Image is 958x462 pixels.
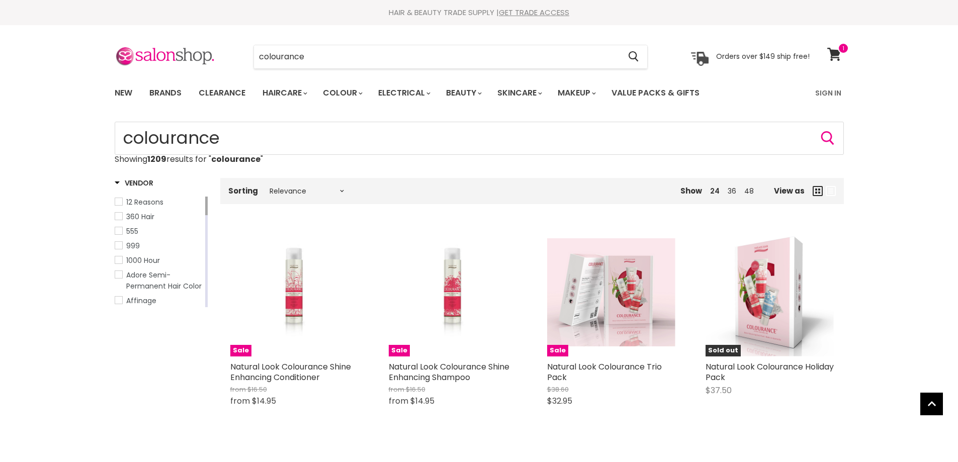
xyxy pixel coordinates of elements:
[191,82,253,104] a: Clearance
[680,186,702,196] span: Show
[115,211,203,222] a: 360 Hair
[371,82,437,104] a: Electrical
[547,385,569,394] span: $38.60
[126,226,138,236] span: 555
[809,82,847,104] a: Sign In
[126,255,160,265] span: 1000 Hour
[389,345,410,356] span: Sale
[406,385,425,394] span: $16.50
[115,255,203,266] a: 1000 Hour
[255,82,313,104] a: Haircare
[126,270,202,291] span: Adore Semi-Permanent Hair Color
[820,130,836,146] button: Search
[107,82,140,104] a: New
[115,197,203,208] a: 12 Reasons
[621,45,647,68] button: Search
[389,361,509,383] a: Natural Look Colourance Shine Enhancing Shampoo
[706,385,732,396] span: $37.50
[102,78,856,108] nav: Main
[115,295,203,306] a: Affinage
[247,385,267,394] span: $16.50
[253,45,648,69] form: Product
[102,8,856,18] div: HAIR & BEAUTY TRADE SUPPLY |
[126,197,163,207] span: 12 Reasons
[230,385,246,394] span: from
[728,186,736,196] a: 36
[252,395,276,407] span: $14.95
[230,395,250,407] span: from
[410,395,434,407] span: $14.95
[115,240,203,251] a: 999
[499,7,569,18] a: GET TRADE ACCESS
[115,226,203,237] a: 555
[389,395,408,407] span: from
[115,122,844,155] input: Search
[147,153,166,165] strong: 1209
[490,82,548,104] a: Skincare
[774,187,805,195] span: View as
[230,345,251,356] span: Sale
[142,82,189,104] a: Brands
[706,345,741,356] span: Sold out
[115,122,844,155] form: Product
[550,82,602,104] a: Makeup
[230,361,351,383] a: Natural Look Colourance Shine Enhancing Conditioner
[547,238,675,346] img: Natural Look Colourance Trio Pack
[126,212,154,222] span: 360 Hair
[706,228,834,356] img: Natural Look Colourance Holiday Pack
[211,153,260,165] strong: colourance
[107,78,758,108] ul: Main menu
[744,186,754,196] a: 48
[228,187,258,195] label: Sorting
[716,52,810,61] p: Orders over $149 ship free!
[547,361,662,383] a: Natural Look Colourance Trio Pack
[389,385,404,394] span: from
[230,228,359,356] a: Natural Look Colourance Shine Enhancing ConditionerSale
[710,186,720,196] a: 24
[115,269,203,292] a: Adore Semi-Permanent Hair Color
[254,45,621,68] input: Search
[315,82,369,104] a: Colour
[126,296,156,306] span: Affinage
[706,361,834,383] a: Natural Look Colourance Holiday Pack
[547,228,675,356] a: Natural Look Colourance Trio PackSale
[604,82,707,104] a: Value Packs & Gifts
[547,345,568,356] span: Sale
[115,178,153,188] h3: Vendor
[115,155,844,164] p: Showing results for " "
[389,228,517,356] a: Natural Look Colourance Shine Enhancing ShampooSale
[547,395,572,407] span: $32.95
[706,228,834,356] a: Natural Look Colourance Holiday PackSold out
[439,82,488,104] a: Beauty
[126,241,140,251] span: 999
